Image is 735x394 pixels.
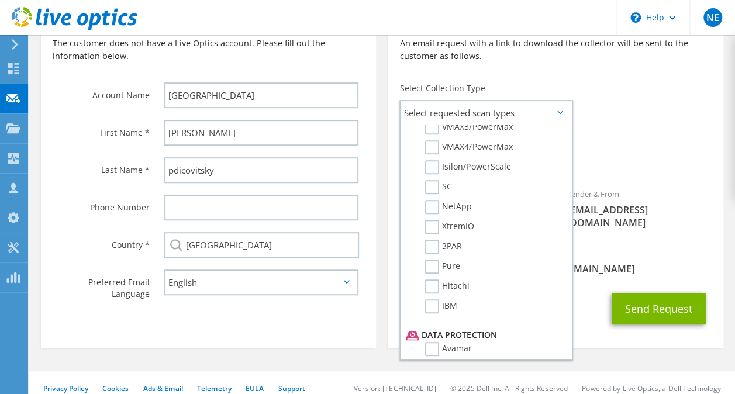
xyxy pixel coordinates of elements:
[425,200,472,214] label: NetApp
[630,12,641,23] svg: \n
[582,383,721,393] li: Powered by Live Optics, a Dell Technology
[354,383,436,393] li: Version: [TECHNICAL_ID]
[401,101,571,125] span: Select requested scan types
[425,160,510,174] label: Isilon/PowerScale
[425,260,460,274] label: Pure
[53,269,150,300] label: Preferred Email Language
[425,342,472,356] label: Avamar
[43,383,88,393] a: Privacy Policy
[53,157,150,176] label: Last Name *
[612,293,706,324] button: Send Request
[425,279,470,293] label: Hitachi
[403,328,565,342] li: Data Protection
[53,232,150,251] label: Country *
[425,180,452,194] label: SC
[425,299,457,313] label: IBM
[388,241,723,281] div: CC & Reply To
[53,37,364,63] p: The customer does not have a Live Optics account. Please fill out the information below.
[278,383,305,393] a: Support
[246,383,264,393] a: EULA
[703,8,722,27] span: NE
[450,383,568,393] li: © 2025 Dell Inc. All Rights Reserved
[425,240,462,254] label: 3PAR
[53,82,150,101] label: Account Name
[567,203,712,229] span: [EMAIL_ADDRESS][DOMAIN_NAME]
[53,195,150,213] label: Phone Number
[425,120,512,134] label: VMAX3/PowerMax
[388,182,555,235] div: To
[425,220,474,234] label: XtremIO
[399,37,711,63] p: An email request with a link to download the collector will be sent to the customer as follows.
[399,82,485,94] label: Select Collection Type
[555,182,723,235] div: Sender & From
[53,120,150,139] label: First Name *
[143,383,183,393] a: Ads & Email
[102,383,129,393] a: Cookies
[425,140,512,154] label: VMAX4/PowerMax
[388,129,723,176] div: Requested Collections
[197,383,232,393] a: Telemetry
